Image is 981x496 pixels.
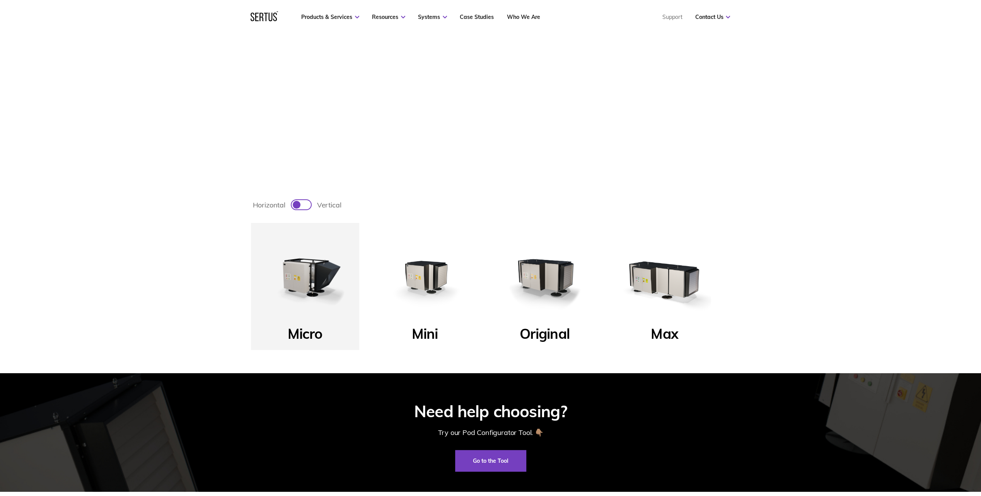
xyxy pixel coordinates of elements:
[460,14,494,20] a: Case Studies
[842,406,981,496] iframe: Chat Widget
[414,402,567,421] div: Need help choosing?
[618,231,711,323] img: Max
[507,14,540,20] a: Who We Are
[301,14,359,20] a: Products & Services
[455,450,526,472] a: Go to the Tool
[253,200,285,209] span: horizontal
[418,14,447,20] a: Systems
[498,231,591,323] img: Original
[259,231,351,323] img: Micro
[379,231,471,323] img: Mini
[695,14,730,20] a: Contact Us
[372,14,405,20] a: Resources
[288,325,322,347] p: Micro
[520,325,570,347] p: Original
[411,325,438,347] p: Mini
[317,200,341,209] span: vertical
[438,427,543,438] div: Try our Pod Configurator Tool. 👇🏽
[662,14,682,20] a: Support
[651,325,678,347] p: Max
